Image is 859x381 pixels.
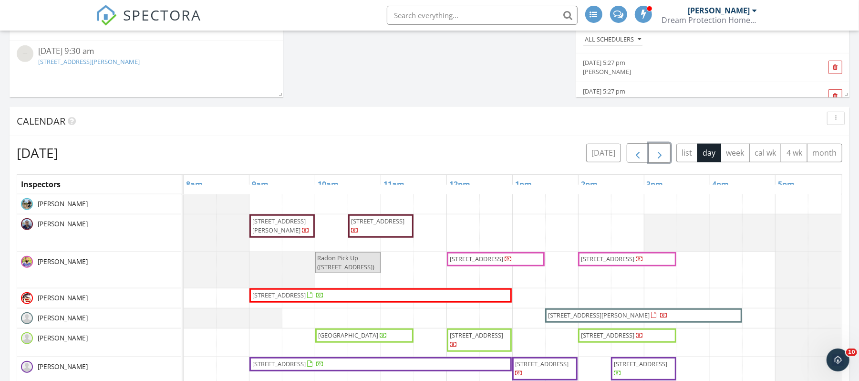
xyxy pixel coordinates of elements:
[252,360,306,368] span: [STREET_ADDRESS]
[17,115,65,127] span: Calendar
[381,177,407,192] a: 11am
[583,67,799,76] div: [PERSON_NAME]
[36,293,90,303] span: [PERSON_NAME]
[318,331,378,339] span: [GEOGRAPHIC_DATA]
[721,144,750,162] button: week
[36,333,90,343] span: [PERSON_NAME]
[17,143,58,162] h2: [DATE]
[249,177,271,192] a: 9am
[17,45,33,62] img: streetview
[807,144,842,162] button: month
[36,362,90,371] span: [PERSON_NAME]
[583,96,799,105] div: [PERSON_NAME]
[351,217,404,225] span: [STREET_ADDRESS]
[447,177,473,192] a: 12pm
[38,45,254,57] div: [DATE] 9:30 am
[21,198,33,210] img: img_6992.jpg
[21,256,33,268] img: home_inspection_matt_mahurt2.jpg
[450,254,503,263] span: [STREET_ADDRESS]
[21,292,33,304] img: fb0c2aba254248a8b70e47b105d21e65.jpeg
[96,13,202,33] a: SPECTORA
[581,254,634,263] span: [STREET_ADDRESS]
[662,15,757,25] div: Dream Protection Home Inspection LLC
[252,217,306,234] span: [STREET_ADDRESS][PERSON_NAME]
[579,177,600,192] a: 2pm
[96,5,117,26] img: The Best Home Inspection Software - Spectora
[749,144,782,162] button: cal wk
[649,143,671,163] button: Next day
[21,312,33,324] img: default-user-f0147aede5fd5fa78ca7ade42f37bd4542148d508eef1c3d3ea960f66861d68b.jpg
[515,360,569,368] span: [STREET_ADDRESS]
[581,331,634,339] span: [STREET_ADDRESS]
[21,218,33,230] img: 20241205_093900_1.jpg
[38,57,140,66] a: [STREET_ADDRESS][PERSON_NAME]
[776,177,797,192] a: 5pm
[697,144,721,162] button: day
[36,257,90,266] span: [PERSON_NAME]
[36,219,90,229] span: [PERSON_NAME]
[586,144,621,162] button: [DATE]
[21,332,33,344] img: default-user-f0147aede5fd5fa78ca7ade42f37bd4542148d508eef1c3d3ea960f66861d68b.jpg
[17,45,276,68] a: [DATE] 9:30 am [STREET_ADDRESS][PERSON_NAME]
[315,177,341,192] a: 10am
[513,177,534,192] a: 1pm
[644,177,666,192] a: 3pm
[36,313,90,323] span: [PERSON_NAME]
[583,87,799,105] a: [DATE] 5:27 pm [PERSON_NAME]
[781,144,807,162] button: 4 wk
[21,179,61,190] span: Inspectors
[710,177,732,192] a: 4pm
[583,58,799,76] a: [DATE] 5:27 pm [PERSON_NAME]
[583,58,799,67] div: [DATE] 5:27 pm
[387,6,578,25] input: Search everything...
[583,33,643,46] button: All schedulers
[583,87,799,96] div: [DATE] 5:27 pm
[317,254,374,271] span: Radon Pick Up ([STREET_ADDRESS])
[21,361,33,373] img: default-user-f0147aede5fd5fa78ca7ade42f37bd4542148d508eef1c3d3ea960f66861d68b.jpg
[548,311,650,319] span: [STREET_ADDRESS][PERSON_NAME]
[450,331,503,339] span: [STREET_ADDRESS]
[688,6,750,15] div: [PERSON_NAME]
[627,143,649,163] button: Previous day
[676,144,698,162] button: list
[846,349,857,356] span: 10
[36,199,90,209] span: [PERSON_NAME]
[585,36,641,43] div: All schedulers
[252,291,306,299] span: [STREET_ADDRESS]
[614,360,667,368] span: [STREET_ADDRESS]
[124,5,202,25] span: SPECTORA
[827,349,849,371] iframe: Intercom live chat
[184,177,205,192] a: 8am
